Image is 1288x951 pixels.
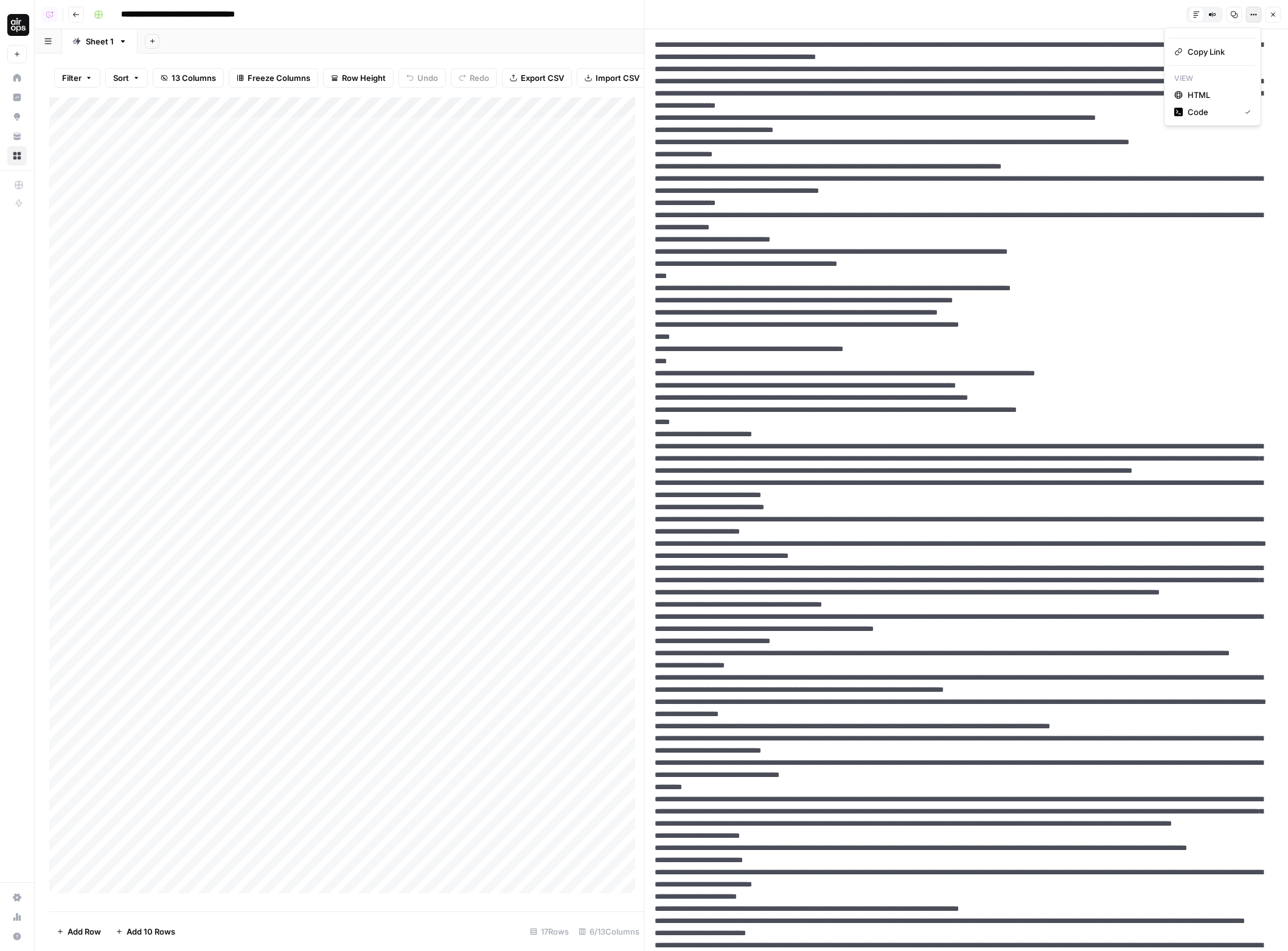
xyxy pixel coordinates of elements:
[105,68,148,88] button: Sort
[451,68,497,88] button: Redo
[342,72,386,84] span: Row Height
[86,35,114,47] div: Sheet 1
[1188,106,1235,118] span: Code
[7,146,27,165] a: Browse
[62,72,82,84] span: Filter
[7,68,27,88] a: Home
[7,107,27,127] a: Opportunities
[7,127,27,146] a: Your Data
[54,68,100,88] button: Filter
[229,68,318,88] button: Freeze Columns
[7,927,27,946] button: Help + Support
[172,72,216,84] span: 13 Columns
[323,68,394,88] button: Row Height
[49,922,108,941] button: Add Row
[470,72,489,84] span: Redo
[113,72,129,84] span: Sort
[68,925,101,938] span: Add Row
[399,68,446,88] button: Undo
[7,888,27,907] a: Settings
[108,922,183,941] button: Add 10 Rows
[7,14,29,36] img: AirOps Administrative Logo
[7,907,27,927] a: Usage
[153,68,224,88] button: 13 Columns
[577,68,647,88] button: Import CSV
[1188,46,1246,58] span: Copy Link
[7,88,27,107] a: Insights
[127,925,175,938] span: Add 10 Rows
[1169,71,1256,86] p: View
[525,922,574,941] div: 17 Rows
[596,72,639,84] span: Import CSV
[1188,89,1246,101] span: HTML
[417,72,438,84] span: Undo
[248,72,310,84] span: Freeze Columns
[574,922,644,941] div: 6/13 Columns
[62,29,138,54] a: Sheet 1
[7,10,27,40] button: Workspace: AirOps Administrative
[521,72,564,84] span: Export CSV
[502,68,572,88] button: Export CSV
